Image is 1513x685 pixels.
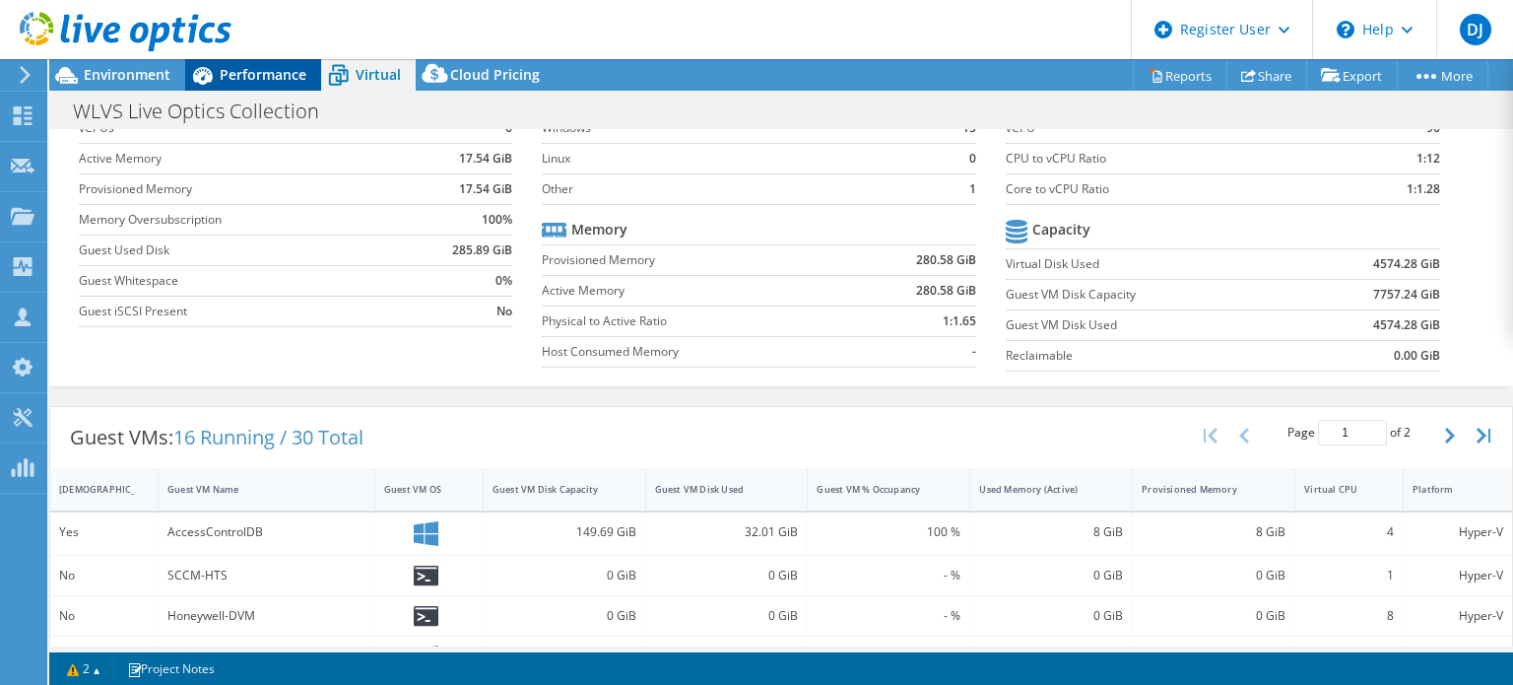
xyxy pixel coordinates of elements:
a: Project Notes [113,656,229,681]
div: 0 GiB [979,605,1123,627]
div: Guest VM Name [167,483,342,496]
div: 0 GiB [493,605,636,627]
span: Cloud Pricing [450,65,540,84]
div: 8 GiB [979,521,1123,543]
div: 0 GiB [655,605,799,627]
div: 32.01 GiB [655,521,799,543]
div: 1 [1304,565,1394,586]
div: [DEMOGRAPHIC_DATA] [59,483,125,496]
a: Share [1226,60,1307,91]
a: 2 [53,656,114,681]
div: Guest VM Disk Capacity [493,483,613,496]
div: Hyper-V [1413,646,1503,667]
b: 0.00 GiB [1394,346,1440,366]
div: - % [817,605,960,627]
label: Virtual Disk Used [1006,254,1299,274]
div: 0 GiB [979,565,1123,586]
div: 149.69 GiB [493,521,636,543]
div: 100 % [817,646,960,667]
div: 0 GiB [655,565,799,586]
div: Provisioned Memory [1142,483,1262,496]
span: 16 Running / 30 Total [173,424,363,450]
div: Hyper-V [1413,521,1503,543]
b: No [496,302,512,321]
label: Physical to Active Ratio [542,311,850,331]
div: 0 GiB [1142,565,1285,586]
div: 213.41 GiB [655,646,799,667]
div: 0 GiB [1142,605,1285,627]
label: Guest VM Disk Capacity [1006,285,1299,305]
div: Honeywell-DVM [167,605,365,627]
b: 100% [482,210,512,230]
div: SCCM-PRIME [167,646,365,667]
svg: \n [1337,21,1354,38]
div: No [59,605,149,627]
label: Provisioned Memory [542,250,850,270]
label: Other [542,179,936,199]
label: CPU to vCPU Ratio [1006,149,1341,169]
div: 15.63 GiB [1142,646,1285,667]
label: Guest Whitespace [79,271,409,291]
div: Hyper-V [1413,605,1503,627]
b: 1 [969,179,976,199]
b: 1:12 [1416,149,1440,169]
b: 1:1.28 [1407,179,1440,199]
div: 100 % [817,521,960,543]
b: 17.54 GiB [459,179,512,199]
label: Core to vCPU Ratio [1006,179,1341,199]
div: Guest VM OS [384,483,450,496]
span: Page of [1287,420,1411,445]
b: 1:1.65 [943,311,976,331]
div: 15.63 GiB [979,646,1123,667]
a: Export [1306,60,1398,91]
label: Guest iSCSI Present [79,302,409,321]
label: Linux [542,149,936,169]
div: Guest VMs: [50,407,383,468]
b: 0% [495,271,512,291]
div: Yes [59,521,149,543]
div: 8 GiB [1142,521,1285,543]
input: jump to page [1318,420,1387,445]
div: Yes [59,646,149,667]
label: Reclaimable [1006,346,1299,366]
div: Hyper-V [1413,565,1503,586]
b: 4574.28 GiB [1373,254,1440,274]
div: No [59,565,149,586]
b: Memory [571,220,627,240]
label: Memory Oversubscription [79,210,409,230]
div: 0 GiB [493,565,636,586]
div: 8 [1304,605,1394,627]
label: Host Consumed Memory [542,342,850,362]
span: Virtual [356,65,401,84]
span: Environment [84,65,170,84]
label: Guest Used Disk [79,240,409,260]
label: Active Memory [542,281,850,301]
div: 1350 GiB [493,646,636,667]
div: Guest VM % Occupancy [817,483,937,496]
div: Used Memory (Active) [979,483,1099,496]
b: 280.58 GiB [916,281,976,301]
span: 2 [1404,424,1411,441]
span: Performance [220,65,306,84]
div: Virtual CPU [1304,483,1370,496]
div: Guest VM Disk Used [655,483,775,496]
div: 12 [1304,646,1394,667]
div: - % [817,565,960,586]
b: 7757.24 GiB [1373,285,1440,305]
div: 4 [1304,521,1394,543]
label: Guest VM Disk Used [1006,315,1299,335]
b: 0 [969,149,976,169]
b: 4574.28 GiB [1373,315,1440,335]
label: Active Memory [79,149,409,169]
h1: WLVS Live Optics Collection [64,101,350,122]
b: - [972,342,976,362]
label: Provisioned Memory [79,179,409,199]
div: Platform [1413,483,1480,496]
b: 280.58 GiB [916,250,976,270]
a: More [1397,60,1488,91]
div: AccessControlDB [167,521,365,543]
a: Reports [1133,60,1227,91]
b: 17.54 GiB [459,149,512,169]
b: Capacity [1032,220,1090,240]
b: 285.89 GiB [452,240,512,260]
